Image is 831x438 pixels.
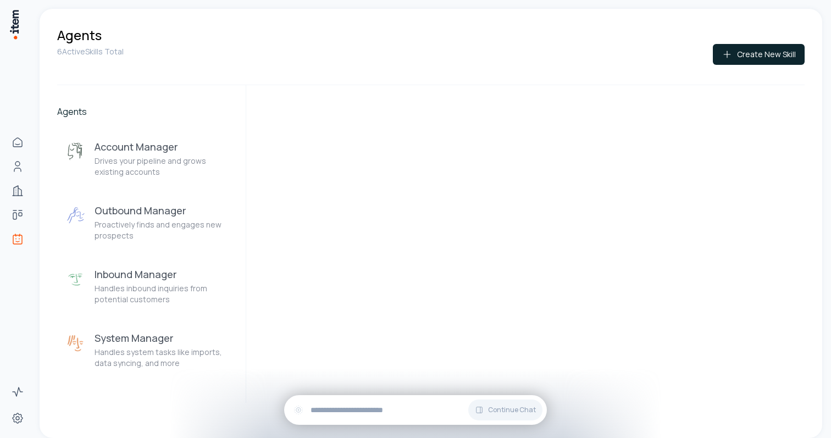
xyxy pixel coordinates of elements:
a: Agents [7,228,29,250]
img: Item Brain Logo [9,9,20,40]
p: Proactively finds and engages new prospects [95,219,230,241]
a: Settings [7,407,29,429]
span: Continue Chat [488,406,536,414]
img: Account Manager [66,142,86,162]
h3: Outbound Manager [95,204,230,217]
p: Handles inbound inquiries from potential customers [95,283,230,305]
button: System ManagerSystem ManagerHandles system tasks like imports, data syncing, and more [57,323,239,378]
img: Inbound Manager [66,270,86,290]
h3: Inbound Manager [95,268,230,281]
a: Deals [7,204,29,226]
h3: Account Manager [95,140,230,153]
h2: Agents [57,105,239,118]
button: Account ManagerAccount ManagerDrives your pipeline and grows existing accounts [57,131,239,186]
p: 6 Active Skills Total [57,46,124,57]
h1: Agents [57,26,102,44]
button: Inbound ManagerInbound ManagerHandles inbound inquiries from potential customers [57,259,239,314]
a: Home [7,131,29,153]
div: Continue Chat [284,395,547,425]
p: Handles system tasks like imports, data syncing, and more [95,347,230,369]
button: Continue Chat [468,400,542,420]
img: Outbound Manager [66,206,86,226]
h3: System Manager [95,331,230,345]
a: Companies [7,180,29,202]
img: System Manager [66,334,86,353]
a: People [7,156,29,178]
button: Create New Skill [713,44,805,65]
a: Activity [7,381,29,403]
button: Outbound ManagerOutbound ManagerProactively finds and engages new prospects [57,195,239,250]
p: Drives your pipeline and grows existing accounts [95,156,230,178]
